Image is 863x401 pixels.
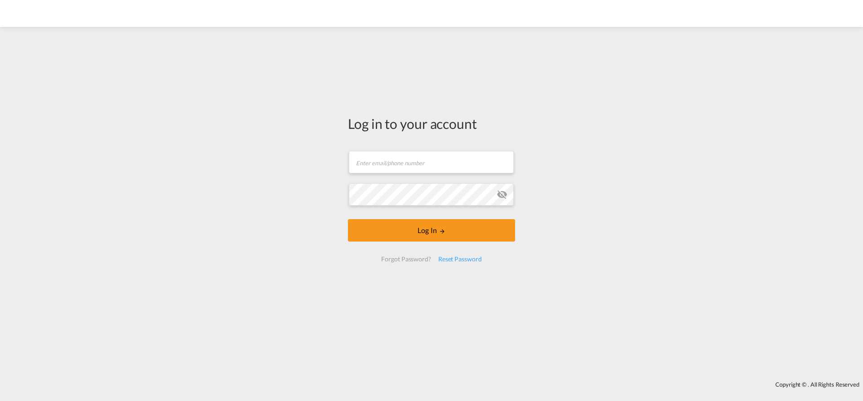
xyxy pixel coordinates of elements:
input: Enter email/phone number [349,151,514,173]
div: Reset Password [435,251,485,267]
button: LOGIN [348,219,515,242]
md-icon: icon-eye-off [497,189,507,200]
div: Log in to your account [348,114,515,133]
div: Forgot Password? [378,251,434,267]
